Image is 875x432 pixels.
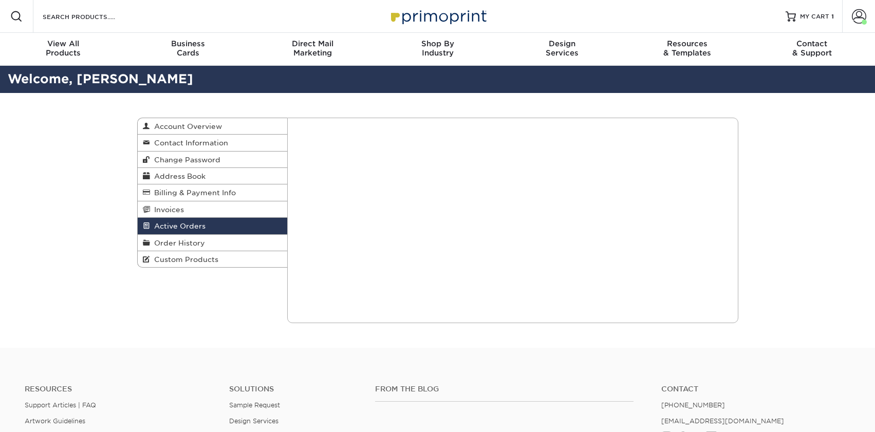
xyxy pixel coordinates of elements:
[661,417,784,425] a: [EMAIL_ADDRESS][DOMAIN_NAME]
[125,39,250,48] span: Business
[25,385,214,393] h4: Resources
[375,39,500,58] div: Industry
[138,184,288,201] a: Billing & Payment Info
[125,39,250,58] div: Cards
[250,39,375,48] span: Direct Mail
[375,385,634,393] h4: From the Blog
[661,401,725,409] a: [PHONE_NUMBER]
[500,39,625,48] span: Design
[138,218,288,234] a: Active Orders
[229,401,280,409] a: Sample Request
[150,156,220,164] span: Change Password
[25,401,96,409] a: Support Articles | FAQ
[250,33,375,66] a: Direct MailMarketing
[138,152,288,168] a: Change Password
[125,33,250,66] a: BusinessCards
[150,222,206,230] span: Active Orders
[138,118,288,135] a: Account Overview
[661,385,850,393] a: Contact
[750,39,874,58] div: & Support
[625,33,750,66] a: Resources& Templates
[229,385,360,393] h4: Solutions
[375,39,500,48] span: Shop By
[800,12,829,21] span: MY CART
[750,33,874,66] a: Contact& Support
[386,5,489,27] img: Primoprint
[750,39,874,48] span: Contact
[1,39,126,48] span: View All
[500,33,625,66] a: DesignServices
[229,417,278,425] a: Design Services
[831,13,834,20] span: 1
[150,172,206,180] span: Address Book
[250,39,375,58] div: Marketing
[150,239,205,247] span: Order History
[150,189,236,197] span: Billing & Payment Info
[42,10,142,23] input: SEARCH PRODUCTS.....
[150,122,222,130] span: Account Overview
[1,39,126,58] div: Products
[150,205,184,214] span: Invoices
[1,33,126,66] a: View AllProducts
[138,235,288,251] a: Order History
[150,139,228,147] span: Contact Information
[150,255,218,264] span: Custom Products
[500,39,625,58] div: Services
[625,39,750,48] span: Resources
[138,168,288,184] a: Address Book
[138,135,288,151] a: Contact Information
[375,33,500,66] a: Shop ByIndustry
[625,39,750,58] div: & Templates
[25,417,85,425] a: Artwork Guidelines
[138,251,288,267] a: Custom Products
[138,201,288,218] a: Invoices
